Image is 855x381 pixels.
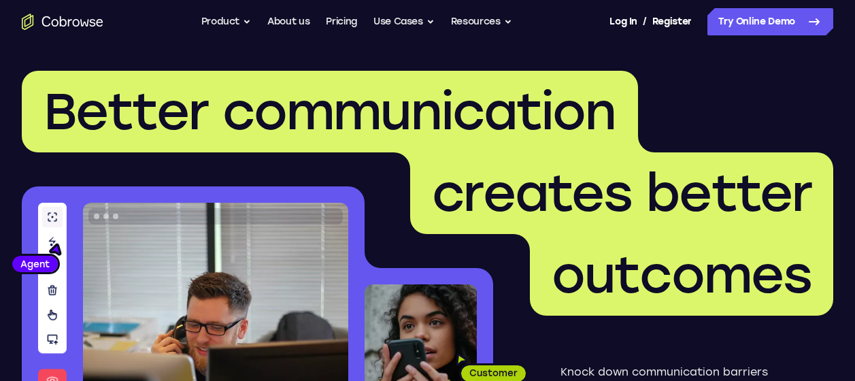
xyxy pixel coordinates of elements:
[707,8,833,35] a: Try Online Demo
[609,8,637,35] a: Log In
[201,8,252,35] button: Product
[267,8,309,35] a: About us
[373,8,435,35] button: Use Cases
[652,8,692,35] a: Register
[432,163,811,224] span: creates better
[44,81,616,142] span: Better communication
[451,8,512,35] button: Resources
[22,14,103,30] a: Go to the home page
[552,244,811,305] span: outcomes
[643,14,647,30] span: /
[326,8,357,35] a: Pricing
